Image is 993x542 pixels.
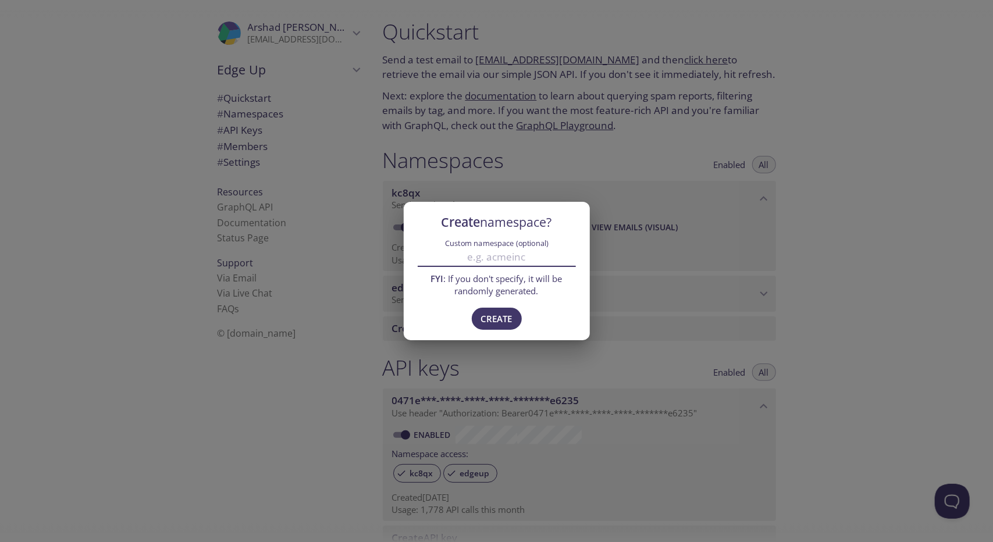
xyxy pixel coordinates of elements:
span: namespace? [481,213,552,230]
span: : If you don't specify, it will be randomly generated. [418,273,576,298]
span: FYI [431,273,444,284]
button: Create [472,308,522,330]
input: e.g. acmeinc [418,248,576,267]
label: Custom namespace (optional) [437,239,556,247]
span: Create [481,311,512,326]
span: Create [442,213,552,230]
